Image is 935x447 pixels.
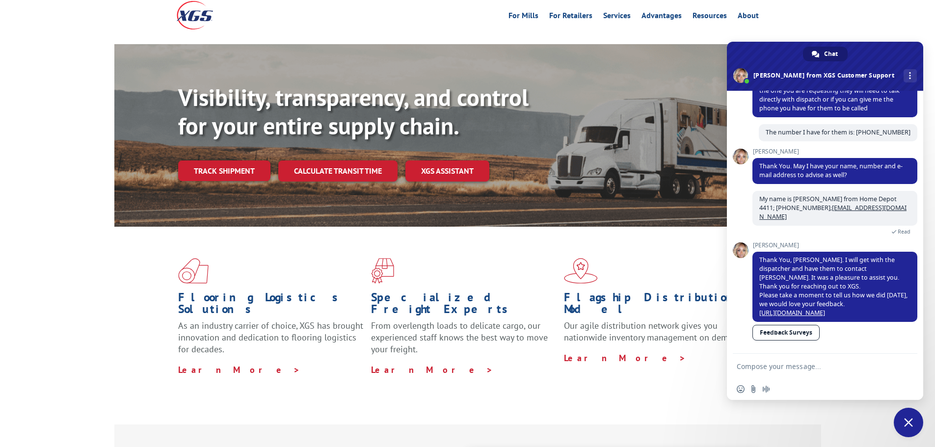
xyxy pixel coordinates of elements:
[894,408,923,437] div: Close chat
[759,256,908,317] span: Thank You, [PERSON_NAME]. I will get with the dispatcher and have them to contact [PERSON_NAME]. ...
[641,12,682,23] a: Advantages
[738,12,759,23] a: About
[564,320,745,343] span: Our agile distribution network gives you nationwide inventory management on demand.
[759,162,903,179] span: Thank You. May I have your name, number and e-mail address to advise as well?
[371,364,493,375] a: Learn More >
[752,148,917,155] span: [PERSON_NAME]
[904,69,917,82] div: More channels
[564,352,686,364] a: Learn More >
[371,320,557,364] p: From overlength loads to delicate cargo, our experienced staff knows the best way to move your fr...
[759,309,825,317] a: [URL][DOMAIN_NAME]
[178,291,364,320] h1: Flooring Logistics Solutions
[178,160,270,181] a: Track shipment
[371,291,557,320] h1: Specialized Freight Experts
[564,258,598,284] img: xgs-icon-flagship-distribution-model-red
[564,291,749,320] h1: Flagship Distribution Model
[898,228,910,235] span: Read
[178,320,363,355] span: As an industry carrier of choice, XGS has brought innovation and dedication to flooring logistics...
[752,242,917,249] span: [PERSON_NAME]
[759,195,907,221] span: My name is [PERSON_NAME] from Home Depot 4411; [PHONE_NUMBER];
[759,204,907,221] a: [EMAIL_ADDRESS][DOMAIN_NAME]
[749,385,757,393] span: Send a file
[549,12,592,23] a: For Retailers
[178,258,209,284] img: xgs-icon-total-supply-chain-intelligence-red
[405,160,489,182] a: XGS ASSISTANT
[508,12,538,23] a: For Mills
[803,47,848,61] div: Chat
[824,47,838,61] span: Chat
[766,128,910,136] span: The number I have for them is: [PHONE_NUMBER]
[693,12,727,23] a: Resources
[752,325,820,341] a: Feedback Surveys
[178,82,529,141] b: Visibility, transparency, and control for your entire supply chain.
[278,160,398,182] a: Calculate transit time
[603,12,631,23] a: Services
[178,364,300,375] a: Learn More >
[371,258,394,284] img: xgs-icon-focused-on-flooring-red
[737,385,745,393] span: Insert an emoji
[737,362,892,371] textarea: Compose your message...
[762,385,770,393] span: Audio message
